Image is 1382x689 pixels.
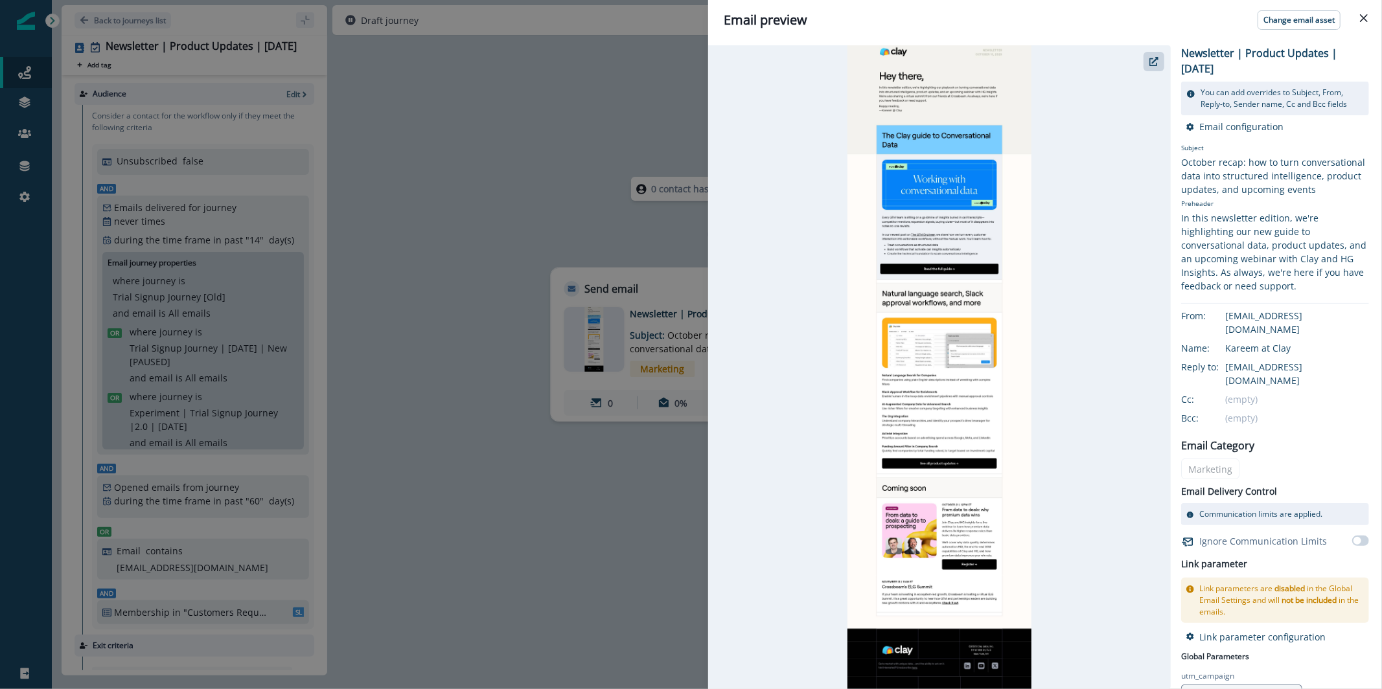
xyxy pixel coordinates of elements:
[1199,583,1364,618] p: Link parameters are in the Global Email Settings and will in the emails.
[1353,8,1374,28] button: Close
[847,45,1031,689] img: email asset unavailable
[1263,16,1335,25] p: Change email asset
[1225,309,1369,336] div: [EMAIL_ADDRESS][DOMAIN_NAME]
[1181,309,1246,322] div: From:
[1181,211,1369,293] div: In this newsletter edition, we're highlighting our new guide to conversational data, product upda...
[1181,360,1246,374] div: Reply to:
[1186,120,1284,133] button: Email configuration
[1258,10,1341,30] button: Change email asset
[1181,648,1249,662] p: Global Parameters
[1274,583,1305,594] span: disabled
[1225,392,1369,406] div: (empty)
[1225,360,1369,387] div: [EMAIL_ADDRESS][DOMAIN_NAME]
[1181,556,1247,572] h2: Link parameter
[1199,508,1322,520] p: Communication limits are applied.
[1181,438,1254,453] p: Email Category
[1181,155,1369,196] div: October recap: how to turn conversational data into structured intelligence, product updates, and...
[1181,484,1277,498] p: Email Delivery Control
[1199,120,1284,133] p: Email configuration
[724,10,1366,30] div: Email preview
[1181,45,1369,76] p: Newsletter | Product Updates | [DATE]
[1282,594,1337,605] span: not be included
[1181,196,1369,211] p: Preheader
[1181,341,1246,355] div: Name:
[1199,534,1327,548] p: Ignore Communication Limits
[1199,631,1326,643] p: Link parameter configuration
[1201,87,1364,110] p: You can add overrides to Subject, From, Reply-to, Sender name, Cc and Bcc fields
[1225,411,1369,425] div: (empty)
[1181,411,1246,425] div: Bcc:
[1186,631,1326,643] button: Link parameter configuration
[1181,143,1369,155] p: Subject
[1181,670,1234,682] p: utm_campaign
[1225,341,1369,355] div: Kareem at Clay
[1181,392,1246,406] div: Cc:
